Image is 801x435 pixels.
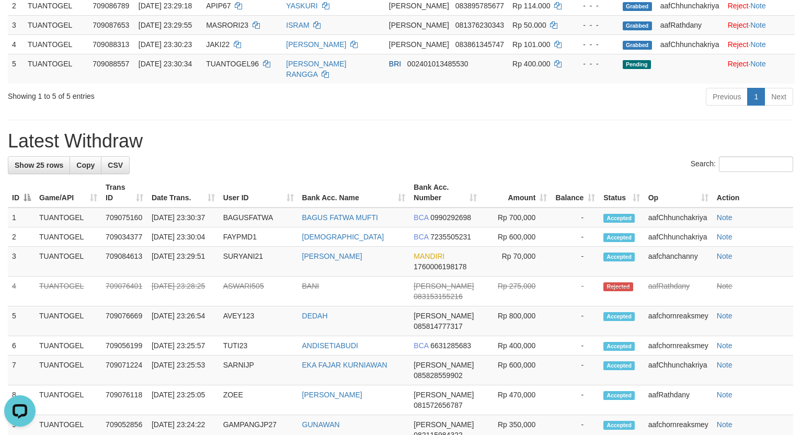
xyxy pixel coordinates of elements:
[512,2,550,10] span: Rp 114.000
[414,252,444,260] span: MANDIRI
[481,385,552,415] td: Rp 470,000
[414,262,466,271] span: Copy 1760006198178 to clipboard
[414,233,428,241] span: BCA
[599,178,644,208] th: Status: activate to sort column ascending
[93,21,129,29] span: 709087653
[713,178,793,208] th: Action
[35,227,101,247] td: TUANTOGEL
[8,87,326,101] div: Showing 1 to 5 of 5 entries
[644,356,713,385] td: aafChhunchakriya
[8,178,35,208] th: ID: activate to sort column descending
[551,385,599,415] td: -
[389,2,449,10] span: [PERSON_NAME]
[717,391,733,399] a: Note
[750,2,766,10] a: Note
[35,178,101,208] th: Game/API: activate to sort column ascending
[8,227,35,247] td: 2
[644,385,713,415] td: aafRathdany
[219,385,298,415] td: ZOEE
[35,356,101,385] td: TUANTOGEL
[414,420,474,429] span: [PERSON_NAME]
[512,21,546,29] span: Rp 50.000
[414,292,462,301] span: Copy 083153155216 to clipboard
[35,277,101,306] td: TUANTOGEL
[481,356,552,385] td: Rp 600,000
[147,227,219,247] td: [DATE] 23:30:04
[139,60,192,68] span: [DATE] 23:30:34
[24,54,88,84] td: TUANTOGEL
[414,371,462,380] span: Copy 085828559902 to clipboard
[603,421,635,430] span: Accepted
[551,336,599,356] td: -
[286,2,317,10] a: YASKURI
[414,361,474,369] span: [PERSON_NAME]
[147,356,219,385] td: [DATE] 23:25:53
[206,40,230,49] span: JAKI22
[481,277,552,306] td: Rp 275,000
[481,247,552,277] td: Rp 70,000
[302,252,362,260] a: [PERSON_NAME]
[286,21,309,29] a: ISRAM
[8,54,24,84] td: 5
[101,156,130,174] a: CSV
[717,282,733,290] a: Note
[147,208,219,227] td: [DATE] 23:30:37
[286,40,346,49] a: [PERSON_NAME]
[101,336,147,356] td: 709056199
[603,391,635,400] span: Accepted
[481,336,552,356] td: Rp 400,000
[414,213,428,222] span: BCA
[603,253,635,261] span: Accepted
[414,341,428,350] span: BCA
[414,391,474,399] span: [PERSON_NAME]
[575,59,614,69] div: - - -
[747,88,765,106] a: 1
[728,40,749,49] a: Reject
[219,208,298,227] td: BAGUSFATWA
[603,282,633,291] span: Rejected
[15,161,63,169] span: Show 25 rows
[24,35,88,54] td: TUANTOGEL
[724,15,795,35] td: ·
[717,312,733,320] a: Note
[728,21,749,29] a: Reject
[644,227,713,247] td: aafChhunchakriya
[750,21,766,29] a: Note
[219,277,298,306] td: ASWARI505
[93,2,129,10] span: 709086789
[93,40,129,49] span: 709088313
[430,233,471,241] span: Copy 7235505231 to clipboard
[575,1,614,11] div: - - -
[389,40,449,49] span: [PERSON_NAME]
[302,341,358,350] a: ANDISETIABUDI
[644,306,713,336] td: aafchornreaksmey
[206,21,248,29] span: MASRORI23
[389,60,401,68] span: BRI
[481,178,552,208] th: Amount: activate to sort column ascending
[389,21,449,29] span: [PERSON_NAME]
[409,178,480,208] th: Bank Acc. Number: activate to sort column ascending
[724,35,795,54] td: ·
[455,40,504,49] span: Copy 083861345747 to clipboard
[206,60,259,68] span: TUANTOGEL96
[101,277,147,306] td: 709076401
[717,341,733,350] a: Note
[8,156,70,174] a: Show 25 rows
[414,401,462,409] span: Copy 081572656787 to clipboard
[691,156,793,172] label: Search:
[750,40,766,49] a: Note
[4,4,36,36] button: Open LiveChat chat widget
[147,306,219,336] td: [DATE] 23:26:54
[302,420,340,429] a: GUNAWAN
[219,336,298,356] td: TUTI23
[728,2,749,10] a: Reject
[76,161,95,169] span: Copy
[8,208,35,227] td: 1
[139,40,192,49] span: [DATE] 23:30:23
[35,208,101,227] td: TUANTOGEL
[407,60,468,68] span: Copy 002401013485530 to clipboard
[302,312,328,320] a: DEDAH
[551,356,599,385] td: -
[414,312,474,320] span: [PERSON_NAME]
[93,60,129,68] span: 709088557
